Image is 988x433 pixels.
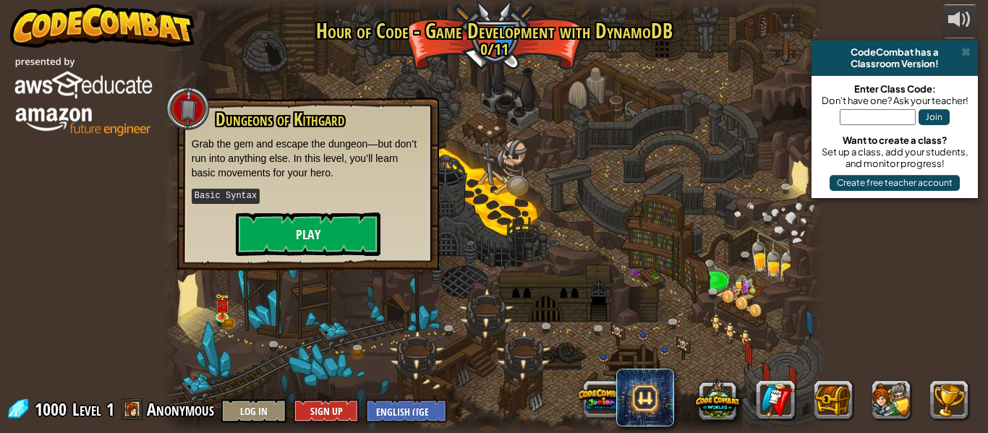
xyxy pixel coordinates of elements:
span: Dungeons of Kithgard [216,107,344,132]
kbd: Basic Syntax [192,189,260,204]
img: CodeCombat - Learn how to code by playing a game [10,4,195,48]
img: level-banner-unlock.png [215,293,230,319]
div: Set up a class, add your students, and monitor progress! [819,146,971,169]
button: Create free teacher account [830,175,960,191]
div: Don't have one? Ask your teacher! [819,95,971,106]
div: Enter Class Code: [819,83,971,95]
div: CodeCombat has a [817,46,972,58]
div: Want to create a class? [819,134,971,146]
div: Classroom Version! [817,58,972,69]
span: 1 [106,398,114,421]
img: amazon_vert_lockup.png [10,51,155,141]
span: Anonymous [147,398,214,421]
span: 1000 [35,398,71,421]
button: Log In [221,399,286,423]
img: portrait.png [218,303,226,309]
button: Join [919,109,950,125]
span: Level [72,398,101,421]
button: Sign Up [294,399,359,423]
button: Adjust volume [942,4,978,38]
p: Grab the gem and escape the dungeon—but don’t run into anything else. In this level, you’ll learn... [192,137,425,180]
button: Play [236,213,380,256]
